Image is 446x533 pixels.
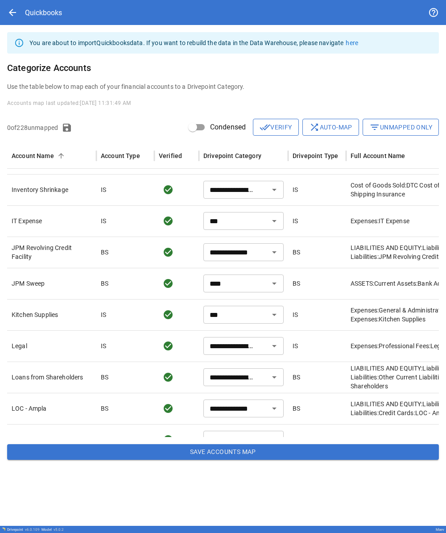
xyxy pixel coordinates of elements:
[7,61,439,75] h6: Categorize Accounts
[12,310,92,319] p: Kitchen Supplies
[268,183,281,196] button: Open
[101,248,108,257] p: BS
[351,152,405,159] div: Full Account Name
[210,122,246,133] span: Condensed
[268,402,281,415] button: Open
[101,341,106,350] p: IS
[101,279,108,288] p: BS
[369,122,380,133] span: filter_list
[309,122,320,133] span: shuffle
[268,308,281,321] button: Open
[12,373,92,382] p: Loans from Shareholders
[7,7,18,18] span: arrow_back
[101,152,140,159] div: Account Type
[12,217,92,225] p: IT Expense
[55,150,67,162] button: Sort
[101,310,106,319] p: IS
[12,341,92,350] p: Legal
[25,8,62,17] div: Quickbooks
[101,217,106,225] p: IS
[268,215,281,227] button: Open
[101,185,106,194] p: IS
[346,39,358,46] a: here
[302,119,359,136] button: Auto-map
[268,277,281,290] button: Open
[7,444,439,460] button: Save Accounts Map
[293,152,338,159] div: Drivepoint Type
[253,119,298,136] button: Verify
[268,340,281,352] button: Open
[363,119,439,136] button: Unmapped Only
[268,246,281,258] button: Open
[268,371,281,383] button: Open
[12,185,92,194] p: Inventory Shrinkage
[12,279,92,288] p: JPM Sweep
[159,152,182,159] div: Verified
[101,373,108,382] p: BS
[7,528,40,532] div: Drivepoint
[293,279,300,288] p: BS
[293,217,298,225] p: IS
[12,404,92,413] p: LOC - Ampla
[12,243,92,261] p: JPM Revolving Credit Facility
[293,373,300,382] p: BS
[203,152,261,159] div: Drivepoint Category
[293,341,298,350] p: IS
[7,100,131,106] span: Accounts map last updated: [DATE] 11:31:49 AM
[293,310,298,319] p: IS
[101,404,108,413] p: BS
[41,528,64,532] div: Model
[29,35,358,51] div: You are about to import Quickbooks data. If you want to rebuild the data in the Data Warehouse, p...
[293,404,300,413] p: BS
[436,528,444,532] div: Maev
[7,123,58,132] p: 0 of 228 unmapped
[54,528,64,532] span: v 5.0.2
[12,152,54,159] div: Account Name
[25,528,40,532] span: v 6.0.109
[260,122,270,133] span: done_all
[7,82,439,91] p: Use the table below to map each of your financial accounts to a Drivepoint Category.
[293,248,300,257] p: BS
[293,185,298,194] p: IS
[2,527,5,531] img: Drivepoint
